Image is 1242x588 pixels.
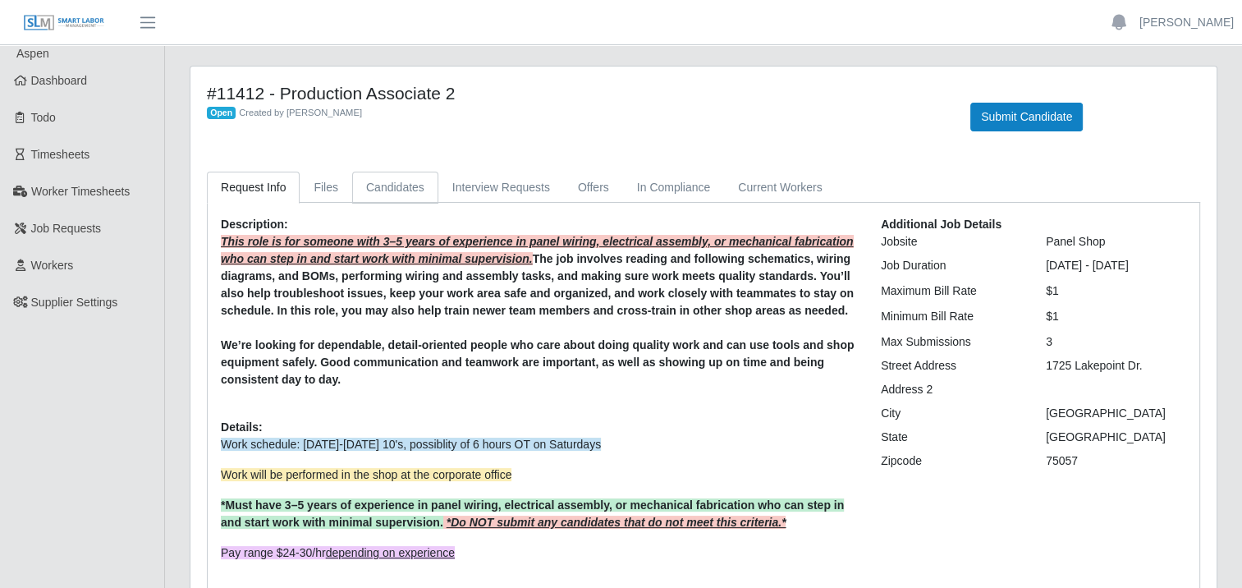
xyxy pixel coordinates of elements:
[868,233,1033,250] div: Jobsite
[623,172,725,204] a: In Compliance
[300,172,352,204] a: Files
[31,148,90,161] span: Timesheets
[207,107,236,120] span: Open
[221,468,511,481] span: Work will be performed in the shop at the corporate office
[564,172,623,204] a: Offers
[970,103,1083,131] button: Submit Candidate
[1033,257,1198,274] div: [DATE] - [DATE]
[31,74,88,87] span: Dashboard
[868,283,1033,300] div: Maximum Bill Rate
[868,357,1033,374] div: Street Address
[31,222,102,235] span: Job Requests
[881,218,1001,231] b: Additional Job Details
[23,14,105,32] img: SLM Logo
[1033,333,1198,351] div: 3
[221,252,854,317] strong: The job involves reading and following schematics, wiring diagrams, and BOMs, performing wiring a...
[1033,429,1198,446] div: [GEOGRAPHIC_DATA]
[31,111,56,124] span: Todo
[207,172,300,204] a: Request Info
[1033,233,1198,250] div: Panel Shop
[1033,452,1198,470] div: 75057
[724,172,836,204] a: Current Workers
[868,333,1033,351] div: Max Submissions
[868,405,1033,422] div: City
[221,420,263,434] b: Details:
[868,452,1033,470] div: Zipcode
[221,438,601,451] span: Work schedule: [DATE]-[DATE] 10's, possiblity of 6 hours OT on Saturdays
[1033,283,1198,300] div: $1
[31,296,118,309] span: Supplier Settings
[1033,405,1198,422] div: [GEOGRAPHIC_DATA]
[447,516,786,529] span: *Do NOT submit any candidates that do not meet this criteria.*
[221,218,288,231] b: Description:
[868,429,1033,446] div: State
[868,257,1033,274] div: Job Duration
[438,172,564,204] a: Interview Requests
[1033,308,1198,325] div: $1
[868,381,1033,398] div: Address 2
[326,546,455,559] span: depending on experience
[31,185,130,198] span: Worker Timesheets
[239,108,362,117] span: Created by [PERSON_NAME]
[31,259,74,272] span: Workers
[221,498,844,529] span: *Must have 3–5 years of experience in panel wiring, electrical assembly, or mechanical fabricatio...
[1139,14,1234,31] a: [PERSON_NAME]
[221,338,854,386] strong: We’re looking for dependable, detail-oriented people who care about doing quality work and can us...
[16,47,49,60] span: Aspen
[221,546,455,559] span: Pay range $24-30/hr
[1033,357,1198,374] div: 1725 Lakepoint Dr.
[352,172,438,204] a: Candidates
[868,308,1033,325] div: Minimum Bill Rate
[221,235,854,265] strong: This role is for someone with 3–5 years of experience in panel wiring, electrical assembly, or me...
[207,83,946,103] h4: #11412 - Production Associate 2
